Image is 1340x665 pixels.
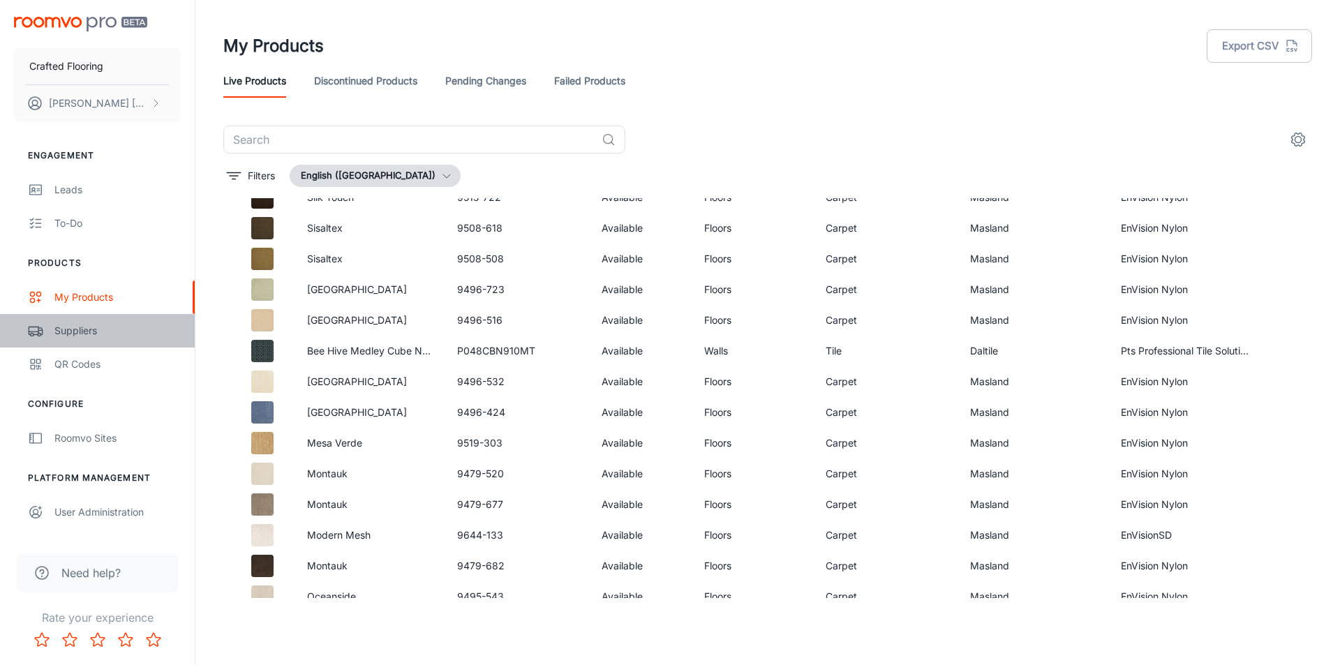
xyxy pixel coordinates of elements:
td: Masland [959,489,1110,520]
td: 9508-618 [446,213,590,244]
p: [GEOGRAPHIC_DATA] [307,405,435,420]
td: Available [590,213,693,244]
td: Floors [693,581,814,612]
td: 9479-677 [446,489,590,520]
td: P048CBN910MT [446,336,590,366]
td: 9496-424 [446,397,590,428]
td: EnVision Nylon [1110,397,1260,428]
p: Crafted Flooring [29,59,103,74]
td: EnVision Nylon [1110,366,1260,397]
td: 9479-682 [446,551,590,581]
td: Floors [693,366,814,397]
td: 9496-723 [446,274,590,305]
td: EnVision Nylon [1110,551,1260,581]
td: Masland [959,397,1110,428]
td: 9496-532 [446,366,590,397]
td: Carpet [814,458,959,489]
p: Mesa Verde [307,435,435,451]
td: Available [590,428,693,458]
button: filter [223,165,278,187]
p: [PERSON_NAME] [PERSON_NAME] [49,96,147,111]
p: [GEOGRAPHIC_DATA] [307,313,435,328]
div: User Administration [54,505,181,520]
p: Sisaltex [307,251,435,267]
td: Carpet [814,520,959,551]
td: Available [590,520,693,551]
td: Available [590,274,693,305]
div: QR Codes [54,357,181,372]
button: Rate 3 star [84,626,112,654]
td: Available [590,244,693,274]
p: Sisaltex [307,221,435,236]
p: Bee Hive Medley Cube Negative, Cube Negative, 8 1/2X10, Matte [307,343,435,359]
td: Carpet [814,397,959,428]
td: 9495-543 [446,581,590,612]
td: Masland [959,428,1110,458]
h1: My Products [223,33,324,59]
td: 9644-133 [446,520,590,551]
td: Carpet [814,244,959,274]
td: Carpet [814,551,959,581]
td: Floors [693,274,814,305]
td: Floors [693,489,814,520]
td: 9508-508 [446,244,590,274]
button: English ([GEOGRAPHIC_DATA]) [290,165,461,187]
p: Modern Mesh [307,528,435,543]
div: To-do [54,216,181,231]
td: EnVision Nylon [1110,489,1260,520]
td: Masland [959,366,1110,397]
td: Masland [959,274,1110,305]
button: [PERSON_NAME] [PERSON_NAME] [14,85,181,121]
td: Masland [959,520,1110,551]
td: Masland [959,244,1110,274]
p: [GEOGRAPHIC_DATA] [307,374,435,389]
td: Masland [959,551,1110,581]
a: Failed Products [554,64,625,98]
img: Roomvo PRO Beta [14,17,147,31]
button: Rate 5 star [140,626,167,654]
td: EnVision Nylon [1110,244,1260,274]
td: Floors [693,305,814,336]
a: Live Products [223,64,286,98]
a: Pending Changes [445,64,526,98]
td: EnVision Nylon [1110,274,1260,305]
button: Crafted Flooring [14,48,181,84]
td: Floors [693,244,814,274]
td: Available [590,551,693,581]
td: Walls [693,336,814,366]
div: My Products [54,290,181,305]
td: Floors [693,213,814,244]
td: Masland [959,581,1110,612]
input: Search [223,126,596,154]
td: Carpet [814,581,959,612]
td: Available [590,458,693,489]
td: Floors [693,551,814,581]
td: Floors [693,428,814,458]
td: Carpet [814,428,959,458]
td: Available [590,366,693,397]
div: Suppliers [54,323,181,338]
td: EnVision Nylon [1110,428,1260,458]
td: Floors [693,458,814,489]
td: Masland [959,213,1110,244]
td: Carpet [814,305,959,336]
td: EnVision Nylon [1110,581,1260,612]
td: Carpet [814,489,959,520]
td: Floors [693,397,814,428]
button: settings [1284,126,1312,154]
td: Carpet [814,213,959,244]
button: Rate 2 star [56,626,84,654]
p: [GEOGRAPHIC_DATA] [307,282,435,297]
td: Carpet [814,274,959,305]
p: Montauk [307,466,435,481]
td: Masland [959,458,1110,489]
td: 9519-303 [446,428,590,458]
p: Montauk [307,558,435,574]
td: Tile [814,336,959,366]
p: Montauk [307,497,435,512]
td: Pts Professional Tile Solution [1110,336,1260,366]
td: EnVisionSD [1110,520,1260,551]
td: EnVision Nylon [1110,213,1260,244]
td: Available [590,336,693,366]
td: EnVision Nylon [1110,305,1260,336]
